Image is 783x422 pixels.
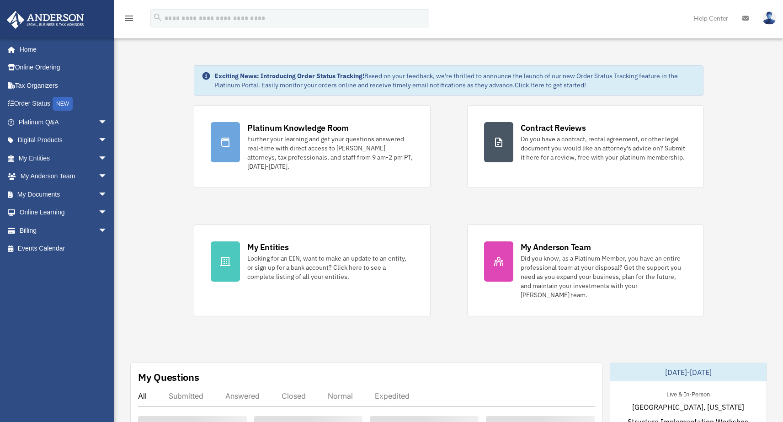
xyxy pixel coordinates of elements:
span: arrow_drop_down [98,203,117,222]
a: Platinum Knowledge Room Further your learning and get your questions answered real-time with dire... [194,105,430,188]
div: Live & In-Person [659,389,717,398]
div: Platinum Knowledge Room [247,122,349,134]
span: arrow_drop_down [98,131,117,150]
div: NEW [53,97,73,111]
a: Platinum Q&Aarrow_drop_down [6,113,121,131]
img: User Pic [762,11,776,25]
strong: Exciting News: Introducing Order Status Tracking! [214,72,364,80]
span: arrow_drop_down [98,149,117,168]
div: Closed [282,391,306,401]
span: arrow_drop_down [98,167,117,186]
div: Do you have a contract, rental agreement, or other legal document you would like an attorney's ad... [521,134,687,162]
a: Events Calendar [6,240,121,258]
div: Based on your feedback, we're thrilled to announce the launch of our new Order Status Tracking fe... [214,71,695,90]
div: My Questions [138,370,199,384]
a: Home [6,40,117,59]
div: My Entities [247,241,288,253]
span: arrow_drop_down [98,221,117,240]
div: Looking for an EIN, want to make an update to an entity, or sign up for a bank account? Click her... [247,254,413,281]
span: arrow_drop_down [98,185,117,204]
a: menu [123,16,134,24]
i: search [153,12,163,22]
div: My Anderson Team [521,241,591,253]
a: Billingarrow_drop_down [6,221,121,240]
a: Click Here to get started! [515,81,586,89]
div: All [138,391,147,401]
div: [DATE]-[DATE] [610,363,767,381]
a: Tax Organizers [6,76,121,95]
i: menu [123,13,134,24]
img: Anderson Advisors Platinum Portal [4,11,87,29]
div: Answered [225,391,260,401]
a: My Entitiesarrow_drop_down [6,149,121,167]
span: arrow_drop_down [98,113,117,132]
a: My Anderson Team Did you know, as a Platinum Member, you have an entire professional team at your... [467,224,703,316]
a: Online Ordering [6,59,121,77]
div: Contract Reviews [521,122,586,134]
div: Normal [328,391,353,401]
a: Digital Productsarrow_drop_down [6,131,121,150]
a: Order StatusNEW [6,95,121,113]
div: Did you know, as a Platinum Member, you have an entire professional team at your disposal? Get th... [521,254,687,299]
div: Further your learning and get your questions answered real-time with direct access to [PERSON_NAM... [247,134,413,171]
a: My Documentsarrow_drop_down [6,185,121,203]
a: Online Learningarrow_drop_down [6,203,121,222]
div: Expedited [375,391,410,401]
a: Contract Reviews Do you have a contract, rental agreement, or other legal document you would like... [467,105,703,188]
span: [GEOGRAPHIC_DATA], [US_STATE] [632,401,744,412]
a: My Entities Looking for an EIN, want to make an update to an entity, or sign up for a bank accoun... [194,224,430,316]
div: Submitted [169,391,203,401]
a: My Anderson Teamarrow_drop_down [6,167,121,186]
